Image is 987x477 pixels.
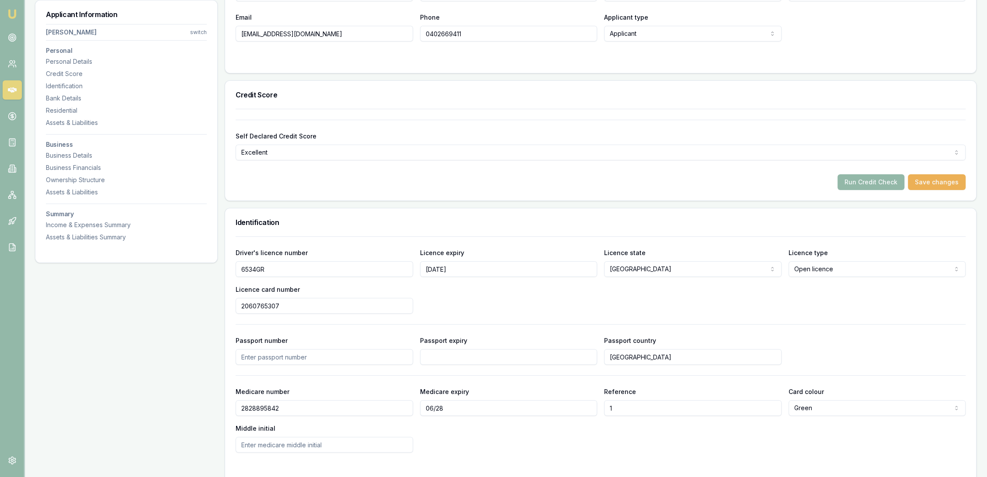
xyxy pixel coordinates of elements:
input: 0431 234 567 [420,26,598,41]
label: Medicare number [236,388,289,395]
label: Email [236,14,252,21]
input: Enter medicare middle initial [236,437,413,453]
button: Run Credit Check [838,174,904,190]
h3: Credit Score [236,91,966,98]
label: Self Declared Credit Score [236,132,316,140]
button: Save changes [908,174,966,190]
label: Passport expiry [420,337,467,344]
h3: Identification [236,219,966,226]
div: Business Details [46,151,207,160]
label: Passport country [604,337,656,344]
input: Enter medicare reference [604,400,782,416]
label: Licence type [789,249,828,256]
label: Licence expiry [420,249,464,256]
div: Identification [46,82,207,90]
label: Card colour [789,388,824,395]
div: Business Financials [46,163,207,172]
div: Ownership Structure [46,176,207,184]
h3: Summary [46,211,207,217]
div: [PERSON_NAME] [46,28,97,37]
label: Middle initial [236,425,275,432]
label: Medicare expiry [420,388,469,395]
div: Residential [46,106,207,115]
h3: Personal [46,48,207,54]
div: Assets & Liabilities Summary [46,233,207,242]
h3: Applicant Information [46,11,207,18]
label: Licence state [604,249,646,256]
input: Enter passport country [604,349,782,365]
label: Driver's licence number [236,249,308,256]
h3: Business [46,142,207,148]
label: Applicant type [604,14,648,21]
div: Bank Details [46,94,207,103]
div: Credit Score [46,69,207,78]
input: Enter driver's licence card number [236,298,413,314]
input: Enter driver's licence number [236,261,413,277]
input: Enter medicare number [236,400,413,416]
img: emu-icon-u.png [7,9,17,19]
div: Personal Details [46,57,207,66]
div: Assets & Liabilities [46,118,207,127]
label: Phone [420,14,440,21]
label: Licence card number [236,286,300,293]
label: Passport number [236,337,288,344]
input: Enter passport number [236,349,413,365]
div: Assets & Liabilities [46,188,207,197]
div: switch [190,29,207,36]
div: Income & Expenses Summary [46,221,207,229]
label: Reference [604,388,636,395]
